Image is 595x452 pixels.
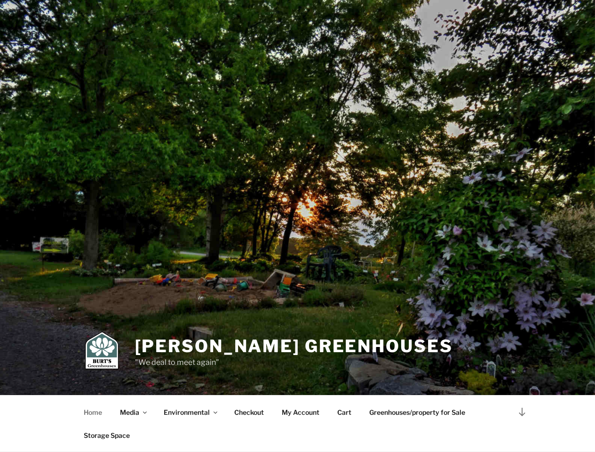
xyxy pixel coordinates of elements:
a: Environmental [156,401,225,424]
p: "We deal to meet again" [135,357,453,368]
a: Storage Space [76,424,138,447]
a: Checkout [226,401,272,424]
a: Greenhouses/property for Sale [361,401,474,424]
a: [PERSON_NAME] Greenhouses [135,336,453,356]
img: Burt's Greenhouses [85,331,119,369]
nav: Top Menu [76,401,520,447]
a: Cart [329,401,360,424]
a: Home [76,401,111,424]
a: Media [112,401,154,424]
a: My Account [274,401,328,424]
